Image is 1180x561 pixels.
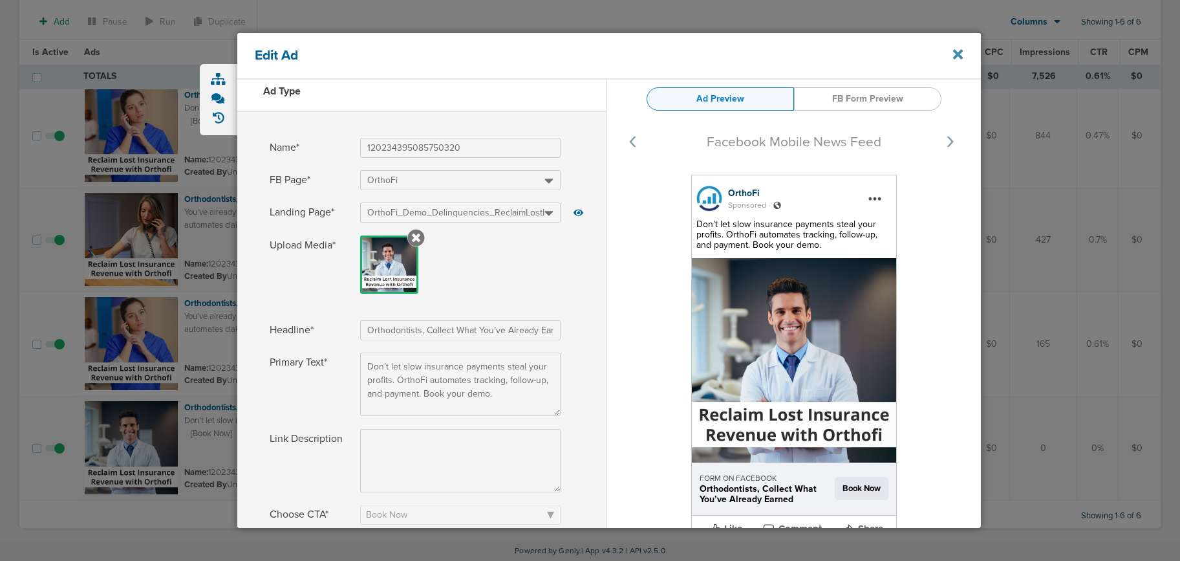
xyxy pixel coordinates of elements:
[696,219,877,250] span: Don’t let slow insurance payments steal your profits. OrthoFi automates tracking, follow-up, and ...
[360,429,561,492] textarea: Link Description
[700,484,831,505] div: Orthodontists, Collect What You’ve Already Earned
[858,522,883,536] span: Share
[696,186,722,212] img: 345622172_584584427075977_4127770046458684531_n.jpg
[360,353,561,416] textarea: Primary Text*
[766,199,773,210] span: .
[794,87,941,111] a: FB Form Preview
[647,87,794,111] a: Ad Preview
[700,473,831,484] div: FORM ON FACEBOOK
[270,353,347,416] span: Primary Text*
[728,200,766,211] span: Sponsored
[724,522,742,536] span: Like
[263,85,301,98] h3: Ad Type
[607,120,981,269] img: svg+xml;charset=UTF-8,%3Csvg%20width%3D%22125%22%20height%3D%2250%22%20xmlns%3D%22http%3A%2F%2Fww...
[367,207,764,218] span: OrthoFi_Demo_Delinquencies_ReclaimLostInsurance_Ortho_10.10.25_4Q?client_id=174&oid=3230
[270,170,347,190] span: FB Page*
[360,505,561,525] select: Choose CTA*
[255,47,326,63] h4: Edit Ad
[270,203,347,223] span: Landing Page*
[270,429,347,492] span: Link Description
[707,134,881,150] span: Facebook Mobile News Feed
[270,320,347,340] span: Headline*
[270,236,347,294] span: Upload Media*
[360,320,561,340] input: Headline*
[270,505,347,525] span: Choose CTA*
[778,522,822,536] span: Comment
[360,138,561,158] input: Name*
[692,258,896,463] img: VPAAAAAASUVORK5CYII=
[270,138,347,158] span: Name*
[728,187,892,200] div: OrthoFi
[835,477,888,500] span: Book Now
[367,175,398,186] span: OrthoFi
